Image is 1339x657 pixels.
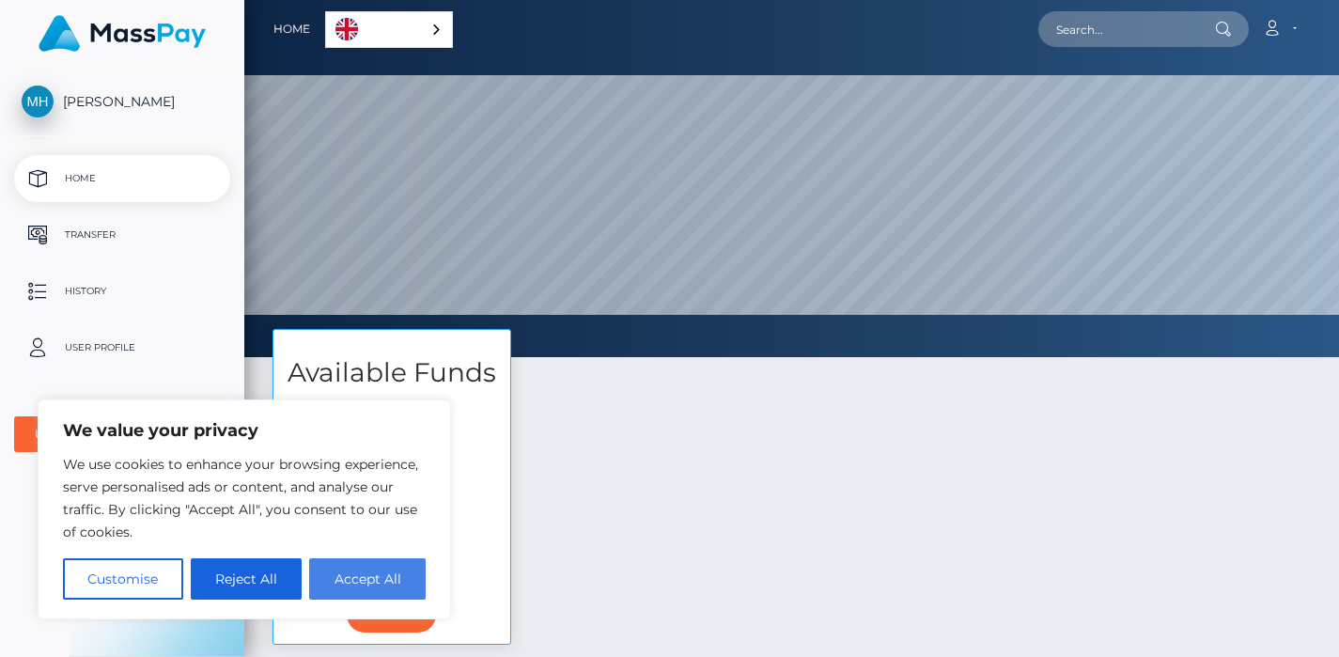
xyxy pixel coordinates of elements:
[63,453,426,543] p: We use cookies to enhance your browsing experience, serve personalised ads or content, and analys...
[22,164,223,193] p: Home
[325,11,453,48] aside: Language selected: English
[63,558,183,600] button: Customise
[22,277,223,305] p: History
[326,12,452,47] a: English
[35,427,189,442] div: User Agreements
[14,93,230,110] span: [PERSON_NAME]
[38,399,451,619] div: We value your privacy
[309,558,426,600] button: Accept All
[14,416,230,452] button: User Agreements
[273,354,510,391] h3: Available Funds
[22,334,223,362] p: User Profile
[22,221,223,249] p: Transfer
[63,419,426,442] p: We value your privacy
[273,9,310,49] a: Home
[273,391,510,586] div: USD Balance
[14,211,230,258] a: Transfer
[1038,11,1215,47] input: Search...
[191,558,303,600] button: Reject All
[325,11,453,48] div: Language
[14,324,230,371] a: User Profile
[39,15,206,52] img: MassPay
[14,268,230,315] a: History
[14,155,230,202] a: Home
